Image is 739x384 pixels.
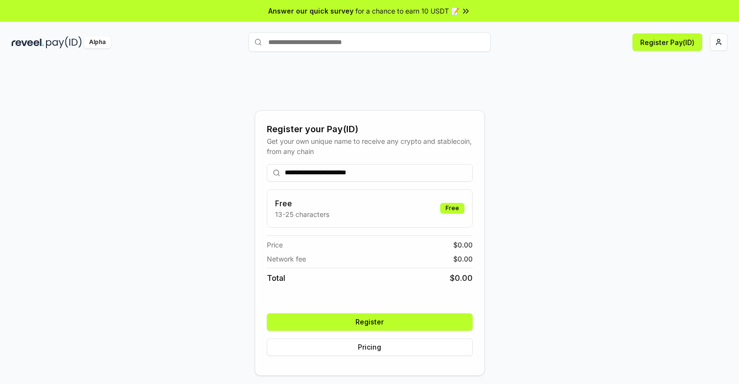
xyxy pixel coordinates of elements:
[267,240,283,250] span: Price
[355,6,459,16] span: for a chance to earn 10 USDT 📝
[84,36,111,48] div: Alpha
[267,313,473,331] button: Register
[267,136,473,156] div: Get your own unique name to receive any crypto and stablecoin, from any chain
[440,203,464,214] div: Free
[275,209,329,219] p: 13-25 characters
[267,272,285,284] span: Total
[46,36,82,48] img: pay_id
[267,123,473,136] div: Register your Pay(ID)
[12,36,44,48] img: reveel_dark
[453,240,473,250] span: $ 0.00
[267,254,306,264] span: Network fee
[453,254,473,264] span: $ 0.00
[632,33,702,51] button: Register Pay(ID)
[267,338,473,356] button: Pricing
[450,272,473,284] span: $ 0.00
[268,6,354,16] span: Answer our quick survey
[275,198,329,209] h3: Free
